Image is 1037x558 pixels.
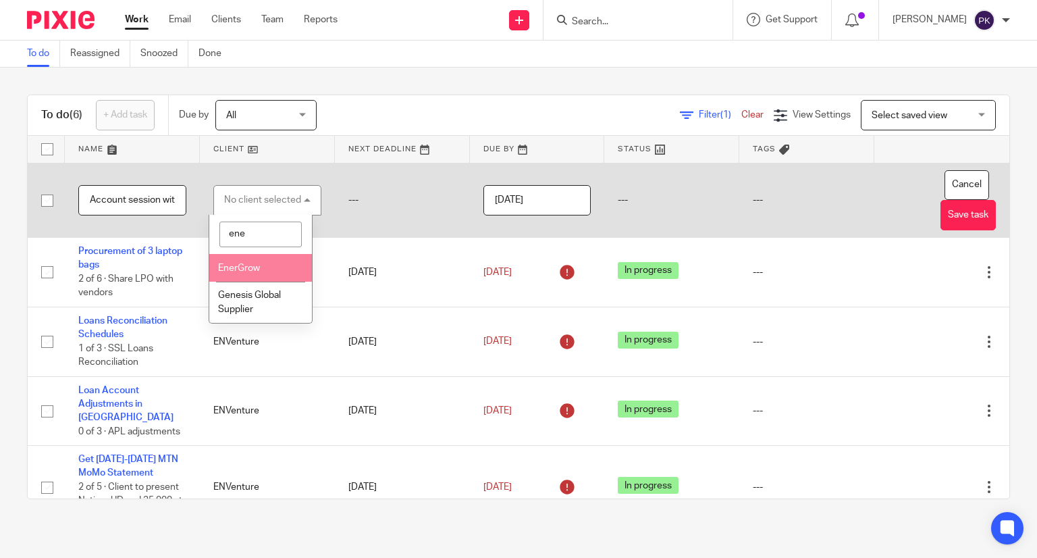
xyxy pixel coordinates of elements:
span: Genesis Global Supplier [218,290,281,314]
a: Loan Account Adjustments in [GEOGRAPHIC_DATA] [78,386,174,423]
span: Filter [699,110,741,120]
img: Pixie [27,11,95,29]
a: Loans Reconciliation Schedules [78,316,167,339]
td: [DATE] [335,376,470,446]
a: Procurement of 3 laptop bags [78,247,182,270]
td: --- [604,163,739,238]
td: ENVenture [200,307,335,376]
span: 2 of 5 · Client to present National ID and 35,000 at [GEOGRAPHIC_DATA] [78,482,182,519]
input: Pick a date [483,185,591,215]
h1: To do [41,108,82,122]
input: Search options... [219,222,301,247]
a: Reports [304,13,338,26]
span: Get Support [766,15,818,24]
td: [DATE] [335,238,470,307]
span: View Settings [793,110,851,120]
span: (1) [720,110,731,120]
div: --- [753,335,861,349]
div: No client selected [224,195,301,205]
span: [DATE] [483,268,512,277]
td: ENVenture [200,238,335,307]
a: Team [261,13,284,26]
td: ENVenture [200,376,335,446]
input: Search [570,16,692,28]
span: 2 of 6 · Share LPO with vendors [78,274,174,298]
td: [DATE] [335,446,470,529]
p: Due by [179,108,209,122]
span: In progress [618,477,679,494]
a: Clients [211,13,241,26]
div: --- [753,404,861,417]
span: (6) [70,109,82,120]
input: Task name [78,185,186,215]
td: [DATE] [335,307,470,376]
a: Done [198,41,232,67]
span: 1 of 3 · SSL Loans Reconciliation [78,344,153,367]
a: Work [125,13,149,26]
td: ENVenture [200,446,335,529]
a: + Add task [96,100,155,130]
span: In progress [618,332,679,349]
span: EnerGrow [218,263,260,273]
a: Snoozed [140,41,188,67]
span: All [226,111,236,120]
a: Email [169,13,191,26]
a: To do [27,41,60,67]
div: --- [753,480,861,494]
button: Cancel [945,170,989,201]
p: [PERSON_NAME] [893,13,967,26]
button: Save task [940,200,996,230]
td: --- [335,163,470,238]
span: [DATE] [483,337,512,347]
td: --- [739,163,874,238]
a: Reassigned [70,41,130,67]
span: In progress [618,401,679,417]
span: 0 of 3 · APL adjustments [78,427,180,436]
span: [DATE] [483,482,512,492]
img: svg%3E [974,9,995,31]
a: Clear [741,110,764,120]
span: Tags [753,145,776,153]
div: --- [753,265,861,279]
span: Select saved view [872,111,947,120]
span: [DATE] [483,406,512,415]
a: Get [DATE]-[DATE] MTN MoMo Statement [78,455,178,478]
span: In progress [618,262,679,279]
